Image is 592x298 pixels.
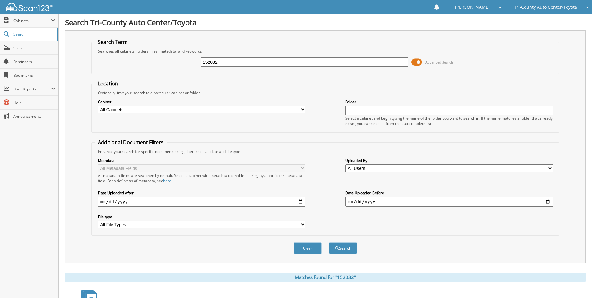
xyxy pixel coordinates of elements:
[98,214,305,219] label: File type
[345,99,553,104] label: Folder
[13,114,55,119] span: Announcements
[98,173,305,183] div: All metadata fields are searched by default. Select a cabinet with metadata to enable filtering b...
[95,39,131,45] legend: Search Term
[345,158,553,163] label: Uploaded By
[425,60,453,65] span: Advanced Search
[345,116,553,126] div: Select a cabinet and begin typing the name of the folder you want to search in. If the name match...
[13,86,51,92] span: User Reports
[13,32,54,37] span: Search
[294,242,322,254] button: Clear
[98,99,305,104] label: Cabinet
[95,80,121,87] legend: Location
[345,197,553,207] input: end
[455,5,490,9] span: [PERSON_NAME]
[95,48,556,54] div: Searches all cabinets, folders, files, metadata, and keywords
[98,190,305,195] label: Date Uploaded After
[95,90,556,95] div: Optionally limit your search to a particular cabinet or folder
[13,45,55,51] span: Scan
[65,273,586,282] div: Matches found for "152032"
[13,73,55,78] span: Bookmarks
[6,3,53,11] img: scan123-logo-white.svg
[98,197,305,207] input: start
[13,59,55,64] span: Reminders
[98,158,305,163] label: Metadata
[95,139,167,146] legend: Additional Document Filters
[329,242,357,254] button: Search
[163,178,171,183] a: here
[13,18,51,23] span: Cabinets
[65,17,586,27] h1: Search Tri-County Auto Center/Toyota
[345,190,553,195] label: Date Uploaded Before
[514,5,577,9] span: Tri-County Auto Center/Toyota
[95,149,556,154] div: Enhance your search for specific documents using filters such as date and file type.
[13,100,55,105] span: Help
